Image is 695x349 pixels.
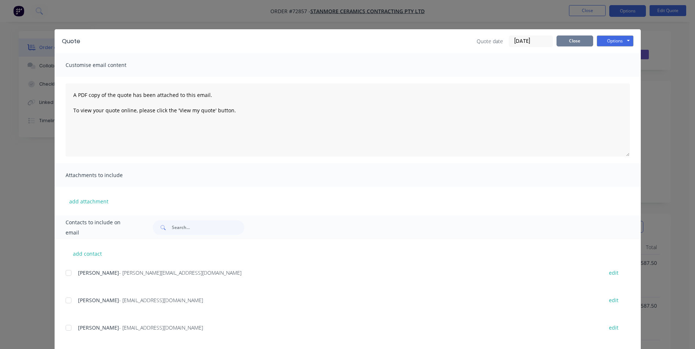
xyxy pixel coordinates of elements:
textarea: A PDF copy of the quote has been attached to this email. To view your quote online, please click ... [66,83,630,157]
button: add contact [66,248,110,259]
span: Attachments to include [66,170,146,180]
span: - [PERSON_NAME][EMAIL_ADDRESS][DOMAIN_NAME] [119,269,241,276]
span: Customise email content [66,60,146,70]
button: edit [605,268,623,278]
button: Options [597,35,633,46]
span: [PERSON_NAME] [78,297,119,304]
button: add attachment [66,196,112,207]
span: [PERSON_NAME] [78,269,119,276]
button: edit [605,295,623,305]
span: - [EMAIL_ADDRESS][DOMAIN_NAME] [119,297,203,304]
span: Quote date [477,37,503,45]
span: [PERSON_NAME] [78,324,119,331]
span: Contacts to include on email [66,217,135,238]
button: edit [605,323,623,333]
div: Quote [62,37,80,46]
input: Search... [172,220,244,235]
button: Close [557,35,593,46]
span: - [EMAIL_ADDRESS][DOMAIN_NAME] [119,324,203,331]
